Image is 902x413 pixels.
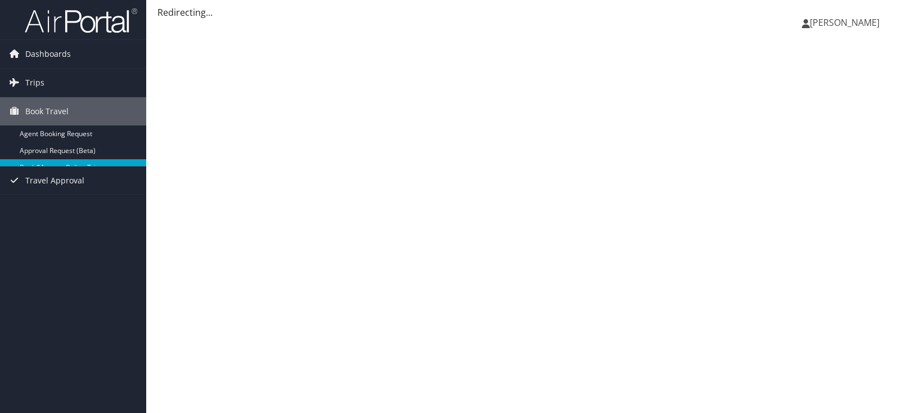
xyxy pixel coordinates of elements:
[802,6,891,39] a: [PERSON_NAME]
[25,40,71,68] span: Dashboards
[25,167,84,195] span: Travel Approval
[157,6,891,19] div: Redirecting...
[25,7,137,34] img: airportal-logo.png
[810,16,880,29] span: [PERSON_NAME]
[25,97,69,125] span: Book Travel
[25,69,44,97] span: Trips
